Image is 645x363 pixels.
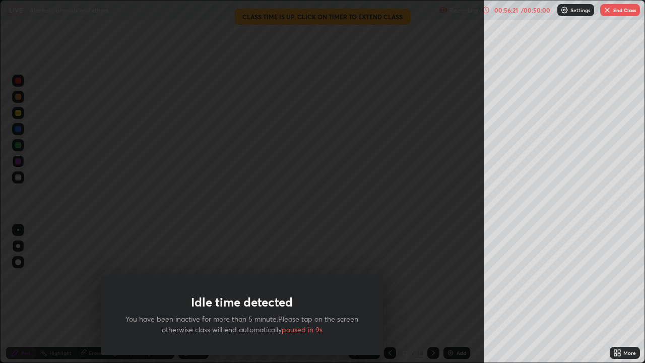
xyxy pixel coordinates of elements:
span: paused in 9s [282,325,322,334]
img: class-settings-icons [560,6,568,14]
div: More [623,350,636,355]
div: 00:56:21 [492,7,520,13]
p: Settings [570,8,590,13]
div: / 00:50:00 [520,7,551,13]
h1: Idle time detected [191,295,293,310]
p: You have been inactive for more than 5 minute.Please tap on the screen otherwise class will end a... [125,314,359,335]
img: end-class-cross [603,6,611,14]
button: End Class [600,4,640,16]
